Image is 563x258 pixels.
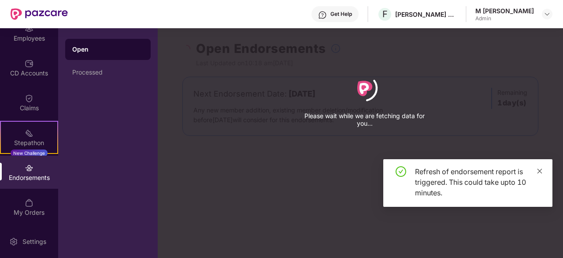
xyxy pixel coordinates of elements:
[475,7,534,15] div: M [PERSON_NAME]
[347,71,382,106] div: animation
[475,15,534,22] div: Admin
[299,112,431,127] p: Please wait while we are fetching data for you...
[25,94,33,103] img: svg+xml;base64,PHN2ZyBpZD0iQ2xhaW0iIHhtbG5zPSJodHRwOi8vd3d3LnczLm9yZy8yMDAwL3N2ZyIgd2lkdGg9IjIwIi...
[25,24,33,33] img: svg+xml;base64,PHN2ZyBpZD0iRW1wbG95ZWVzIiB4bWxucz0iaHR0cDovL3d3dy53My5vcmcvMjAwMC9zdmciIHdpZHRoPS...
[318,11,327,19] img: svg+xml;base64,PHN2ZyBpZD0iSGVscC0zMngzMiIgeG1sbnM9Imh0dHA6Ly93d3cudzMub3JnLzIwMDAvc3ZnIiB3aWR0aD...
[415,166,542,198] div: Refresh of endorsement report is triggered. This could take upto 10 minutes.
[11,150,48,157] div: New Challenge
[25,59,33,68] img: svg+xml;base64,PHN2ZyBpZD0iQ0RfQWNjb3VudHMiIGRhdGEtbmFtZT0iQ0QgQWNjb3VudHMiIHhtbG5zPSJodHRwOi8vd3...
[25,198,33,207] img: svg+xml;base64,PHN2ZyBpZD0iTXlfT3JkZXJzIiBkYXRhLW5hbWU9Ik15IE9yZGVycyIgeG1sbnM9Imh0dHA6Ly93d3cudz...
[20,237,49,246] div: Settings
[1,138,57,147] div: Stepathon
[382,9,388,19] span: F
[11,8,68,20] img: New Pazcare Logo
[25,129,33,138] img: svg+xml;base64,PHN2ZyB4bWxucz0iaHR0cDovL3d3dy53My5vcmcvMjAwMC9zdmciIHdpZHRoPSIyMSIgaGVpZ2h0PSIyMC...
[330,11,352,18] div: Get Help
[72,69,144,76] div: Processed
[544,11,551,18] img: svg+xml;base64,PHN2ZyBpZD0iRHJvcGRvd24tMzJ4MzIiIHhtbG5zPSJodHRwOi8vd3d3LnczLm9yZy8yMDAwL3N2ZyIgd2...
[25,164,33,172] img: svg+xml;base64,PHN2ZyBpZD0iRW5kb3JzZW1lbnRzIiB4bWxucz0iaHR0cDovL3d3dy53My5vcmcvMjAwMC9zdmciIHdpZH...
[396,166,406,177] span: check-circle
[72,45,144,54] div: Open
[537,168,543,174] span: close
[395,10,457,19] div: [PERSON_NAME] & [PERSON_NAME] Labs Private Limited
[9,237,18,246] img: svg+xml;base64,PHN2ZyBpZD0iU2V0dGluZy0yMHgyMCIgeG1sbnM9Imh0dHA6Ly93d3cudzMub3JnLzIwMDAvc3ZnIiB3aW...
